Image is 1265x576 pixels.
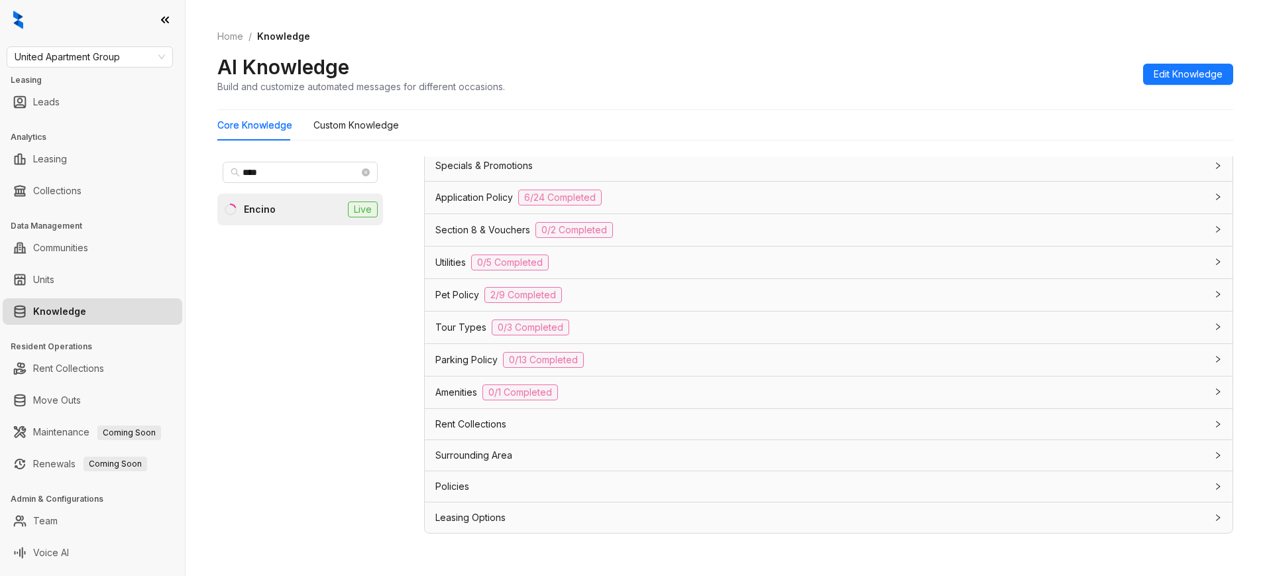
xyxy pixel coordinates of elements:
h3: Data Management [11,220,185,232]
li: / [248,29,252,44]
div: Utilities0/5 Completed [425,247,1233,278]
span: collapsed [1214,420,1222,428]
span: close-circle [362,168,370,176]
span: Live [348,202,378,217]
span: 0/5 Completed [471,255,549,270]
span: collapsed [1214,225,1222,233]
span: 0/3 Completed [492,319,569,335]
a: Home [215,29,246,44]
span: collapsed [1214,355,1222,363]
span: Surrounding Area [435,448,512,463]
span: 2/9 Completed [484,287,562,303]
span: Coming Soon [83,457,147,471]
h3: Resident Operations [11,341,185,353]
li: Leasing [3,146,182,172]
li: Voice AI [3,540,182,566]
div: Encino [244,202,276,217]
li: Communities [3,235,182,261]
li: Units [3,266,182,293]
span: Policies [435,479,469,494]
a: Leasing [33,146,67,172]
div: Tour Types0/3 Completed [425,312,1233,343]
li: Renewals [3,451,182,477]
span: Amenities [435,385,477,400]
a: Rent Collections [33,355,104,382]
h2: AI Knowledge [217,54,349,80]
span: 6/24 Completed [518,190,602,205]
div: Leasing Options [425,502,1233,533]
div: Pet Policy2/9 Completed [425,279,1233,311]
span: United Apartment Group [15,47,165,67]
span: Coming Soon [97,426,161,440]
div: Application Policy6/24 Completed [425,182,1233,213]
li: Maintenance [3,419,182,445]
span: collapsed [1214,162,1222,170]
span: 0/13 Completed [503,352,584,368]
div: Section 8 & Vouchers0/2 Completed [425,214,1233,246]
li: Leads [3,89,182,115]
span: Utilities [435,255,466,270]
a: Move Outs [33,387,81,414]
span: collapsed [1214,483,1222,490]
span: 0/1 Completed [482,384,558,400]
li: Rent Collections [3,355,182,382]
span: Leasing Options [435,510,506,525]
span: collapsed [1214,258,1222,266]
span: Parking Policy [435,353,498,367]
h3: Leasing [11,74,185,86]
span: collapsed [1214,514,1222,522]
a: Units [33,266,54,293]
span: Edit Knowledge [1154,67,1223,82]
a: Team [33,508,58,534]
li: Move Outs [3,387,182,414]
span: collapsed [1214,451,1222,459]
h3: Analytics [11,131,185,143]
a: RenewalsComing Soon [33,451,147,477]
a: Voice AI [33,540,69,566]
span: Section 8 & Vouchers [435,223,530,237]
span: collapsed [1214,323,1222,331]
div: Specials & Promotions [425,150,1233,181]
li: Collections [3,178,182,204]
a: Knowledge [33,298,86,325]
span: collapsed [1214,388,1222,396]
span: Tour Types [435,320,486,335]
a: Leads [33,89,60,115]
div: Build and customize automated messages for different occasions. [217,80,505,93]
div: Amenities0/1 Completed [425,376,1233,408]
li: Team [3,508,182,534]
span: search [231,168,240,177]
h3: Admin & Configurations [11,493,185,505]
a: Communities [33,235,88,261]
div: Policies [425,471,1233,502]
span: Specials & Promotions [435,158,533,173]
span: Rent Collections [435,417,506,432]
li: Knowledge [3,298,182,325]
span: collapsed [1214,290,1222,298]
span: Application Policy [435,190,513,205]
a: Collections [33,178,82,204]
button: Edit Knowledge [1143,64,1233,85]
span: Knowledge [257,30,310,42]
div: Custom Knowledge [313,118,399,133]
div: Surrounding Area [425,440,1233,471]
img: logo [13,11,23,29]
span: Pet Policy [435,288,479,302]
div: Core Knowledge [217,118,292,133]
div: Parking Policy0/13 Completed [425,344,1233,376]
span: 0/2 Completed [535,222,613,238]
span: collapsed [1214,193,1222,201]
div: Rent Collections [425,409,1233,439]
